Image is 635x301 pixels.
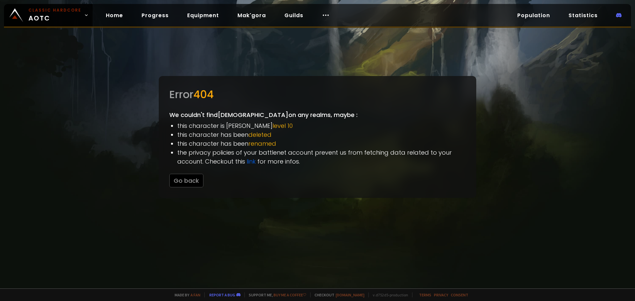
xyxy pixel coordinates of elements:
[336,292,364,297] a: [DOMAIN_NAME]
[248,131,272,139] span: deleted
[274,292,306,297] a: Buy me a coffee
[193,87,214,102] span: 404
[419,292,431,297] a: Terms
[4,4,93,26] a: Classic HardcoreAOTC
[368,292,408,297] span: v. d752d5 - production
[159,76,476,198] div: We couldn't find [DEMOGRAPHIC_DATA] on any realms, maybe :
[177,139,466,148] li: this character has been
[101,9,128,22] a: Home
[177,130,466,139] li: this character has been
[136,9,174,22] a: Progress
[563,9,603,22] a: Statistics
[171,292,200,297] span: Made by
[273,122,293,130] span: level 10
[190,292,200,297] a: a fan
[169,176,203,185] a: Go back
[279,9,309,22] a: Guilds
[28,7,81,23] span: AOTC
[247,157,256,166] a: link
[248,139,276,148] span: renamed
[169,87,466,102] div: Error
[209,292,235,297] a: Report a bug
[232,9,271,22] a: Mak'gora
[182,9,224,22] a: Equipment
[244,292,306,297] span: Support me,
[177,121,466,130] li: this character is [PERSON_NAME]
[28,7,81,13] small: Classic Hardcore
[169,174,203,187] button: Go back
[177,148,466,166] li: the privacy policies of your battlenet account prevent us from fetching data related to your acco...
[451,292,468,297] a: Consent
[434,292,448,297] a: Privacy
[512,9,555,22] a: Population
[310,292,364,297] span: Checkout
